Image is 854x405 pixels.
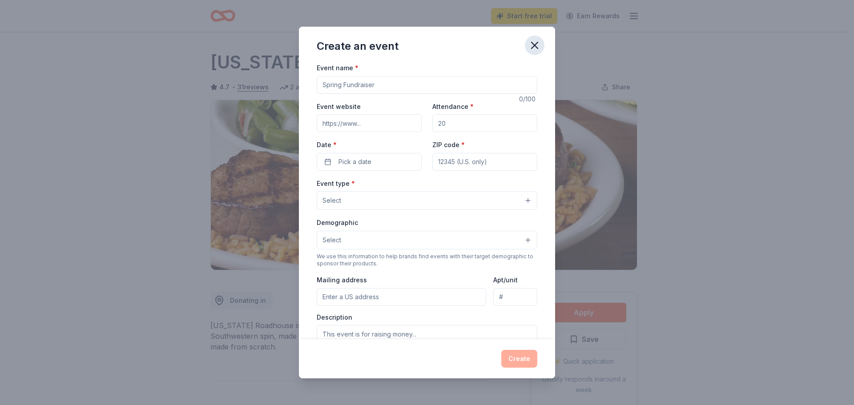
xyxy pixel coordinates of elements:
[317,102,361,111] label: Event website
[317,153,422,171] button: Pick a date
[338,156,371,167] span: Pick a date
[317,76,537,94] input: Spring Fundraiser
[317,231,537,249] button: Select
[317,191,537,210] button: Select
[493,288,537,306] input: #
[317,253,537,267] div: We use this information to help brands find events with their target demographic to sponsor their...
[317,114,422,132] input: https://www...
[317,64,359,72] label: Event name
[432,153,537,171] input: 12345 (U.S. only)
[317,218,358,227] label: Demographic
[317,276,367,285] label: Mailing address
[519,94,537,104] div: 0 /100
[432,114,537,132] input: 20
[432,102,474,111] label: Attendance
[317,179,355,188] label: Event type
[322,235,341,245] span: Select
[317,288,486,306] input: Enter a US address
[432,140,465,149] label: ZIP code
[493,276,518,285] label: Apt/unit
[317,313,352,322] label: Description
[317,140,422,149] label: Date
[322,195,341,206] span: Select
[317,39,399,53] div: Create an event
